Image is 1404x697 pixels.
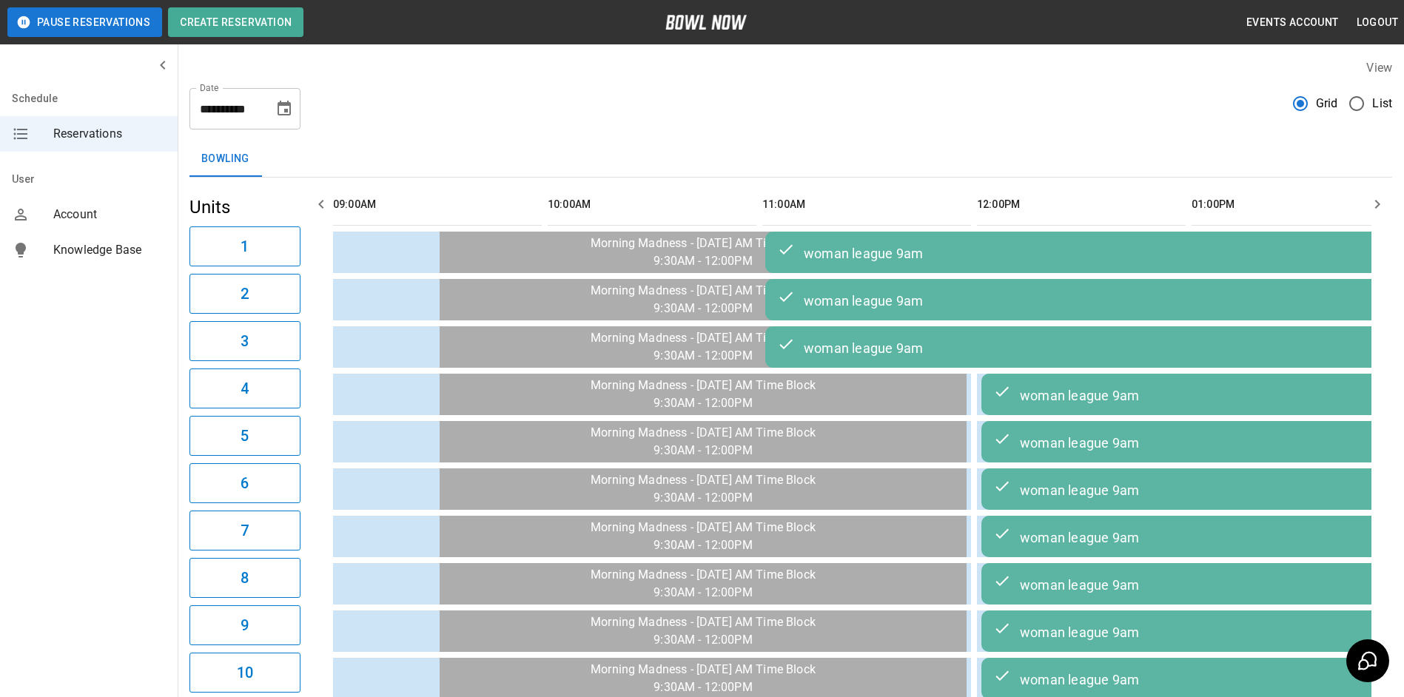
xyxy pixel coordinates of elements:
button: 1 [189,226,300,266]
h6: 4 [241,377,249,400]
h6: 8 [241,566,249,590]
button: 7 [189,511,300,550]
h6: 3 [241,329,249,353]
div: woman league 9am [777,338,1396,356]
h6: 2 [241,282,249,306]
span: Reservations [53,125,166,143]
button: Pause Reservations [7,7,162,37]
button: 10 [189,653,300,693]
button: Events Account [1240,9,1345,36]
div: woman league 9am [777,243,1396,261]
button: 6 [189,463,300,503]
button: 8 [189,558,300,598]
div: woman league 9am [993,622,1396,640]
th: 10:00AM [548,183,756,226]
div: woman league 9am [993,670,1396,687]
button: 2 [189,274,300,314]
button: Logout [1351,9,1404,36]
th: 12:00PM [977,183,1186,226]
button: Choose date, selected date is Sep 19, 2025 [269,94,299,124]
h5: Units [189,195,300,219]
h6: 7 [241,519,249,542]
img: logo [665,15,747,30]
th: 11:00AM [762,183,971,226]
div: woman league 9am [993,385,1396,403]
button: 5 [189,416,300,456]
div: woman league 9am [993,528,1396,545]
div: woman league 9am [993,433,1396,451]
th: 09:00AM [333,183,542,226]
button: Create Reservation [168,7,303,37]
span: Account [53,206,166,223]
h6: 10 [237,661,253,684]
h6: 6 [241,471,249,495]
button: 4 [189,368,300,408]
button: Bowling [189,141,261,177]
div: woman league 9am [993,575,1396,593]
span: Grid [1316,95,1338,112]
button: 9 [189,605,300,645]
h6: 5 [241,424,249,448]
span: List [1372,95,1392,112]
h6: 1 [241,235,249,258]
div: woman league 9am [993,480,1396,498]
label: View [1366,61,1392,75]
span: Knowledge Base [53,241,166,259]
div: inventory tabs [189,141,1392,177]
h6: 9 [241,613,249,637]
div: woman league 9am [777,291,1396,309]
button: 3 [189,321,300,361]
